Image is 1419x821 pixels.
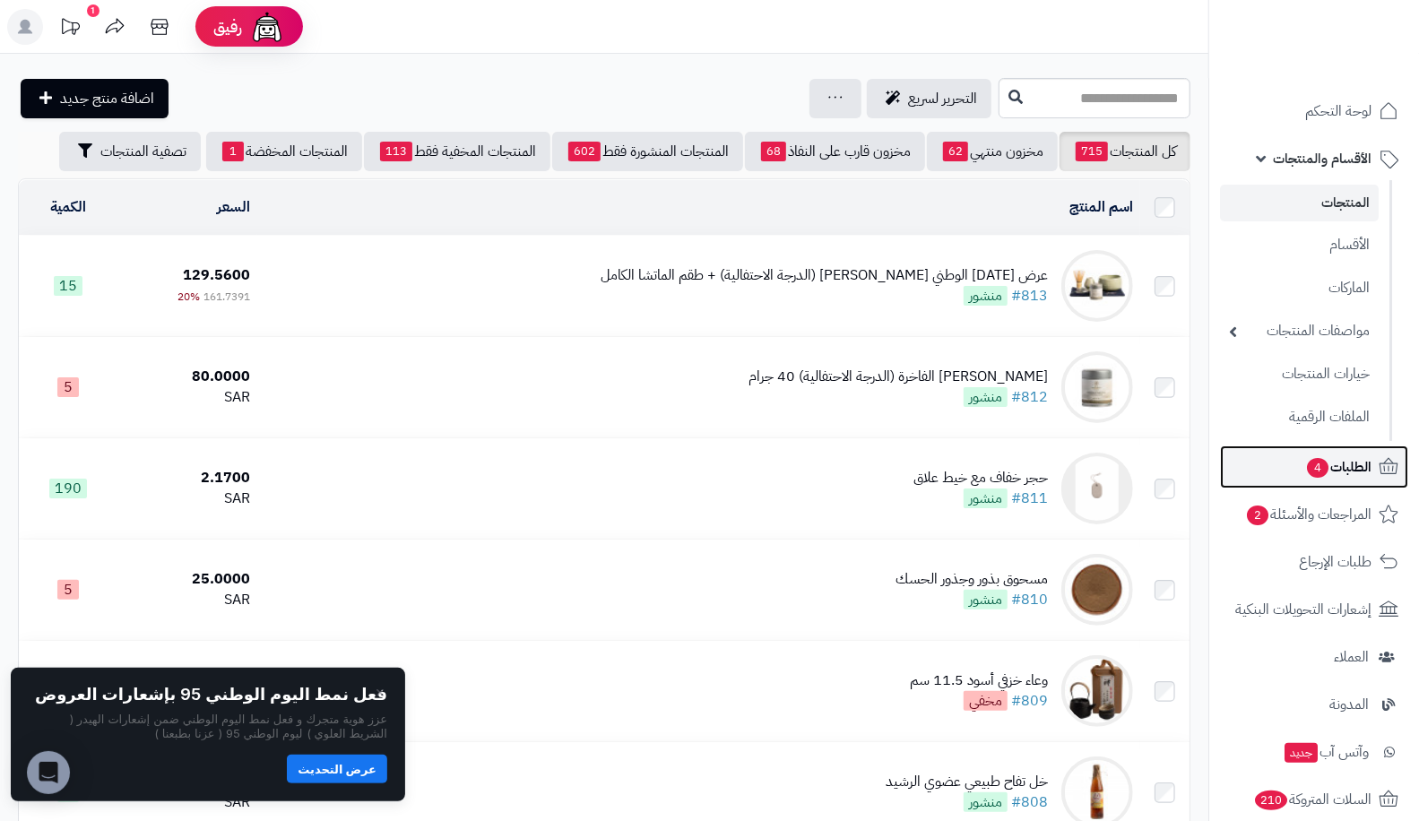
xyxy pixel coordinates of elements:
[913,468,1048,488] div: حجر خفاف مع خيط علاق
[1220,635,1408,678] a: العملاء
[183,264,250,286] span: 129.5600
[761,142,786,161] span: 68
[35,686,387,704] h2: فعل نمط اليوم الوطني 95 بإشعارات العروض
[1299,549,1371,575] span: طلبات الإرجاع
[1334,644,1369,670] span: العملاء
[222,142,244,161] span: 1
[552,132,743,171] a: المنتجات المنشورة فقط602
[206,132,362,171] a: المنتجات المخفضة1
[601,265,1048,286] div: عرض [DATE] الوطني [PERSON_NAME] (الدرجة الاحتفالية) + طقم الماتشا الكامل
[29,712,387,741] p: عزز هوية متجرك و فعل نمط اليوم الوطني ضمن إشعارات الهيدر ( الشريط العلوي ) ليوم الوطني 95 ( عزنا ...
[49,479,87,498] span: 190
[380,142,412,161] span: 113
[1307,458,1328,478] span: 4
[964,387,1008,407] span: منشور
[125,488,251,509] div: SAR
[745,132,925,171] a: مخزون قارب على النفاذ68
[125,468,251,488] div: 2.1700
[1235,597,1371,622] span: إشعارات التحويلات البنكية
[125,387,251,408] div: SAR
[1220,540,1408,583] a: طلبات الإرجاع
[1060,132,1190,171] a: كل المنتجات715
[1011,791,1048,813] a: #808
[100,141,186,162] span: تصفية المنتجات
[203,289,250,305] span: 161.7391
[908,88,977,109] span: التحرير لسريع
[1061,453,1133,524] img: حجر خفاف مع خيط علاق
[1011,386,1048,408] a: #812
[1061,250,1133,322] img: عرض اليوم الوطني ماتشا هوتاروبي (الدرجة الاحتفالية) + طقم الماتشا الكامل
[57,782,79,802] span: 6
[1061,554,1133,626] img: مسحوق بذور وجذور الحسك
[1220,778,1408,821] a: السلات المتروكة210
[287,755,387,783] button: عرض التحديث
[1011,285,1048,307] a: #813
[21,79,169,118] a: اضافة منتج جديد
[964,590,1008,609] span: منشور
[1255,791,1287,810] span: 210
[964,691,1008,711] span: مخفي
[1061,351,1133,423] img: ماتشا هوتاروبي الفاخرة (الدرجة الاحتفالية) 40 جرام
[125,590,251,610] div: SAR
[213,16,242,38] span: رفيق
[48,9,92,49] a: تحديثات المنصة
[1305,454,1371,480] span: الطلبات
[177,289,200,305] span: 20%
[60,88,154,109] span: اضافة منتج جديد
[867,79,991,118] a: التحرير لسريع
[1220,355,1379,393] a: خيارات المنتجات
[1283,739,1369,765] span: وآتس آب
[1069,196,1133,218] a: اسم المنتج
[1011,589,1048,610] a: #810
[748,367,1048,387] div: [PERSON_NAME] الفاخرة (الدرجة الاحتفالية) 40 جرام
[57,580,79,600] span: 5
[1061,655,1133,727] img: وعاء خزفي أسود 11.5 سم
[927,132,1058,171] a: مخزون منتهي62
[1011,690,1048,712] a: #809
[1076,142,1108,161] span: 715
[568,142,601,161] span: 602
[1305,99,1371,124] span: لوحة التحكم
[1220,226,1379,264] a: الأقسام
[1011,488,1048,509] a: #811
[964,286,1008,306] span: منشور
[59,132,201,171] button: تصفية المنتجات
[886,772,1048,792] div: خل تفاح طبيعي عضوي الرشيد
[1253,787,1371,812] span: السلات المتروكة
[1297,50,1402,88] img: logo-2.png
[1220,185,1379,221] a: المنتجات
[54,276,82,296] span: 15
[964,792,1008,812] span: منشور
[896,569,1048,590] div: مسحوق بذور وجذور الحسك
[364,132,550,171] a: المنتجات المخفية فقط113
[87,4,100,17] div: 1
[943,142,968,161] span: 62
[964,488,1008,508] span: منشور
[1273,146,1371,171] span: الأقسام والمنتجات
[50,196,86,218] a: الكمية
[125,792,251,813] div: SAR
[1220,398,1379,436] a: الملفات الرقمية
[27,751,70,794] div: Open Intercom Messenger
[910,670,1048,691] div: وعاء خزفي أسود 11.5 سم
[1285,743,1318,763] span: جديد
[249,9,285,45] img: ai-face.png
[57,377,79,397] span: 5
[1220,683,1408,726] a: المدونة
[1329,692,1369,717] span: المدونة
[1245,502,1371,527] span: المراجعات والأسئلة
[125,367,251,387] div: 80.0000
[217,196,250,218] a: السعر
[1220,312,1379,350] a: مواصفات المنتجات
[125,569,251,590] div: 25.0000
[1220,445,1408,488] a: الطلبات4
[1220,269,1379,307] a: الماركات
[1220,588,1408,631] a: إشعارات التحويلات البنكية
[1247,506,1268,525] span: 2
[1220,493,1408,536] a: المراجعات والأسئلة2
[1220,730,1408,773] a: وآتس آبجديد
[1220,90,1408,133] a: لوحة التحكم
